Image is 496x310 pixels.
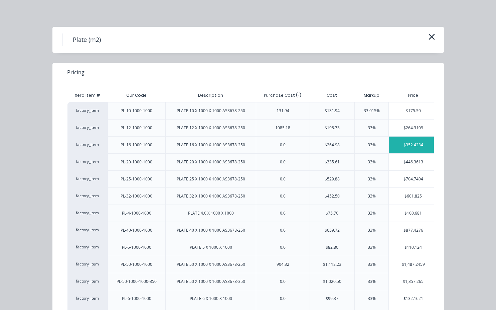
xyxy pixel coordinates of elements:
div: factory_item [67,187,108,205]
div: 33% [368,296,376,302]
div: factory_item [67,256,108,273]
div: PL-40-1000-1000 [121,227,152,233]
div: PLATE 32 X 1000 X 1000 AS3678-250 [177,193,245,199]
div: PLATE 4.0 X 1000 X 1000 [188,210,234,216]
div: $704.7404 [389,171,438,187]
div: factory_item [67,153,108,170]
div: $1,487.2459 [389,256,438,273]
div: factory_item [67,102,108,119]
div: Cost [310,89,355,102]
div: $877.4276 [389,222,438,239]
div: 131.94 [277,108,289,114]
div: 904.32 [277,261,289,267]
div: Purchase Cost (F) [259,87,307,104]
div: PLATE 20 X 1000 X 1000 AS3678-250 [177,159,245,165]
div: $446.3613 [389,154,438,170]
div: $131.94 [325,108,340,114]
div: 0.0 [280,296,286,302]
div: PLATE 5 X 1000 X 1000 [190,244,232,250]
div: $352.4234 [389,137,438,153]
div: 0.0 [280,159,286,165]
div: 0.0 [280,193,286,199]
div: 33% [368,193,376,199]
div: factory_item [67,239,108,256]
div: 0.0 [280,244,286,250]
div: 33.015% [364,108,380,114]
div: PL-10-1000-1000 [121,108,152,114]
div: $100.681 [389,205,438,222]
div: $1,357.265 [389,273,438,290]
div: 33% [368,261,376,267]
div: PL-5-1000-1000 [122,244,151,250]
div: $659.72 [325,227,340,233]
div: $529.88 [325,176,340,182]
div: 33% [368,244,376,250]
div: factory_item [67,170,108,187]
div: $264.3109 [389,120,438,136]
div: $452.50 [325,193,340,199]
div: $1,020.50 [323,279,341,285]
div: $132.1621 [389,290,438,307]
div: 0.0 [280,176,286,182]
div: 0.0 [280,279,286,285]
div: PL-25-1000-1000 [121,176,152,182]
div: 0.0 [280,227,286,233]
div: $335.61 [325,159,340,165]
h4: Plate (m2) [62,33,111,46]
div: PLATE 10 X 1000 X 1000 AS3678-250 [177,108,245,114]
div: PL-12-1000-1000 [121,125,152,131]
div: $198.73 [325,125,340,131]
div: 33% [368,176,376,182]
div: $264.98 [325,142,340,148]
div: factory_item [67,136,108,153]
div: $99.37 [326,296,338,302]
div: PL-6-1000-1000 [122,296,151,302]
div: factory_item [67,222,108,239]
div: 33% [368,227,376,233]
div: PL-32-1000-1000 [121,193,152,199]
div: PLATE 50 X 1000 X 1000 AS3678-250 [177,261,245,267]
div: 33% [368,210,376,216]
div: PLATE 50 X 1000 X 1000 AS3678-350 [177,279,245,285]
div: 1085.18 [275,125,290,131]
div: PLATE 40 X 1000 X 1000 AS3678-250 [177,227,245,233]
div: factory_item [67,119,108,136]
div: Markup [354,89,388,102]
div: 33% [368,125,376,131]
div: PLATE 6 X 1000 X 1000 [190,296,232,302]
div: $175.50 [389,102,438,119]
div: PLATE 25 X 1000 X 1000 AS3678-250 [177,176,245,182]
div: PL-50-1000-1000-350 [117,279,157,285]
span: Pricing [67,68,85,76]
div: Price [388,89,438,102]
div: factory_item [67,273,108,290]
div: $601.825 [389,188,438,205]
div: PL-16-1000-1000 [121,142,152,148]
div: PLATE 16 X 1000 X 1000 AS3678-250 [177,142,245,148]
div: $75.70 [326,210,338,216]
div: Our Code [121,87,152,104]
div: $82.80 [326,244,338,250]
div: PL-50-1000-1000 [121,261,152,267]
div: 33% [368,279,376,285]
div: 33% [368,159,376,165]
div: $1,118.23 [323,261,341,267]
div: $110.124 [389,239,438,256]
div: PL-20-1000-1000 [121,159,152,165]
div: 0.0 [280,142,286,148]
div: Description [193,87,228,104]
div: Xero Item # [67,89,108,102]
div: PL-4-1000-1000 [122,210,151,216]
div: PLATE 12 X 1000 X 1000 AS3678-250 [177,125,245,131]
div: factory_item [67,205,108,222]
div: 0.0 [280,210,286,216]
div: 33% [368,142,376,148]
div: factory_item [67,290,108,307]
